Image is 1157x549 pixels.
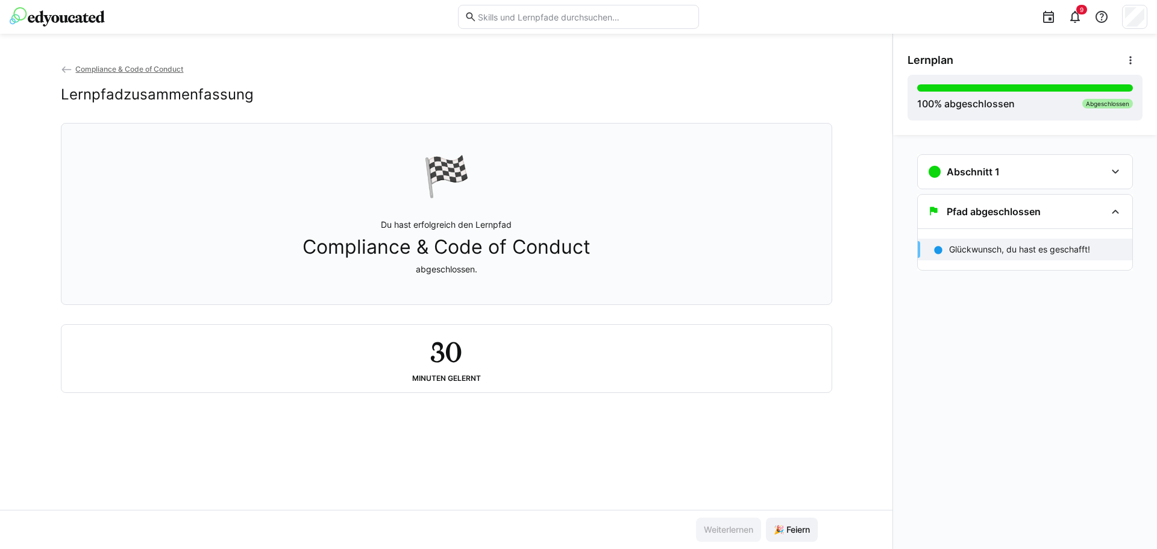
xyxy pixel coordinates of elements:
div: Minuten gelernt [412,374,481,383]
button: 🎉 Feiern [766,518,818,542]
div: % abgeschlossen [917,96,1015,111]
p: Glückwunsch, du hast es geschafft! [949,243,1090,256]
h2: Lernpfadzusammenfassung [61,86,254,104]
h3: Pfad abgeschlossen [947,205,1041,218]
span: 100 [917,98,934,110]
span: 🎉 Feiern [772,524,812,536]
div: 🏁 [422,152,471,199]
div: Abgeschlossen [1082,99,1133,108]
input: Skills und Lernpfade durchsuchen… [477,11,692,22]
span: Lernplan [908,54,953,67]
span: Compliance & Code of Conduct [75,64,183,74]
p: Du hast erfolgreich den Lernpfad abgeschlossen. [303,219,591,275]
span: 9 [1080,6,1083,13]
button: Weiterlernen [696,518,761,542]
a: Compliance & Code of Conduct [61,64,184,74]
h3: Abschnitt 1 [947,166,1000,178]
h2: 30 [430,334,462,369]
span: Weiterlernen [702,524,755,536]
span: Compliance & Code of Conduct [303,236,591,259]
